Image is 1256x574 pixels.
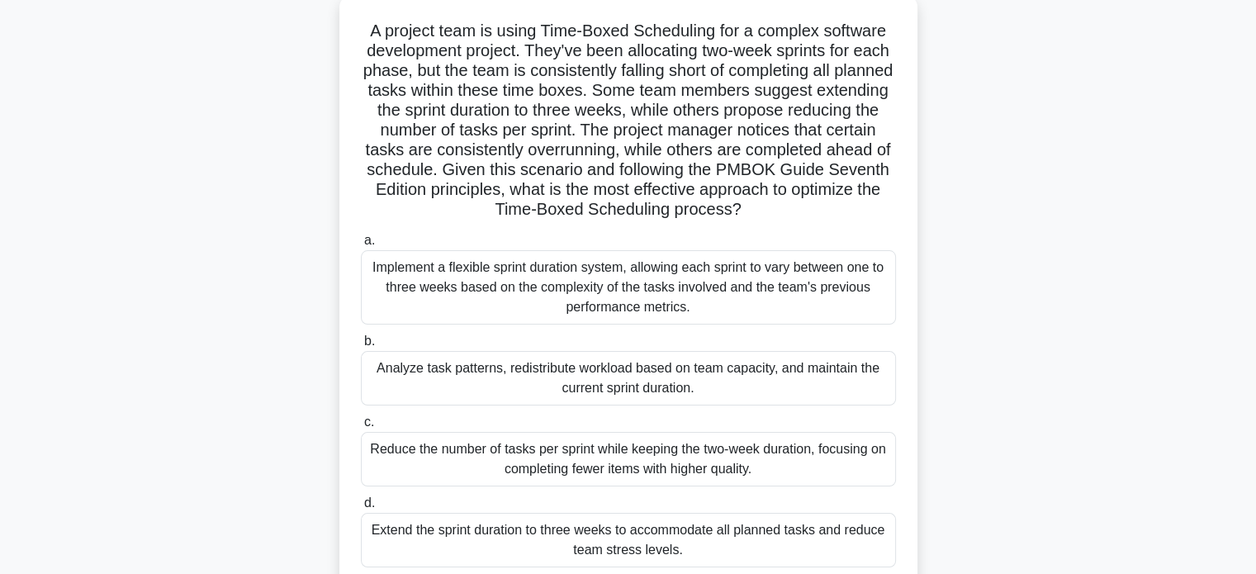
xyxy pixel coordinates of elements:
[364,233,375,247] span: a.
[364,334,375,348] span: b.
[364,496,375,510] span: d.
[361,432,896,486] div: Reduce the number of tasks per sprint while keeping the two-week duration, focusing on completing...
[361,250,896,325] div: Implement a flexible sprint duration system, allowing each sprint to vary between one to three we...
[361,513,896,567] div: Extend the sprint duration to three weeks to accommodate all planned tasks and reduce team stress...
[364,415,374,429] span: c.
[359,21,898,221] h5: A project team is using Time-Boxed Scheduling for a complex software development project. They've...
[361,351,896,406] div: Analyze task patterns, redistribute workload based on team capacity, and maintain the current spr...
